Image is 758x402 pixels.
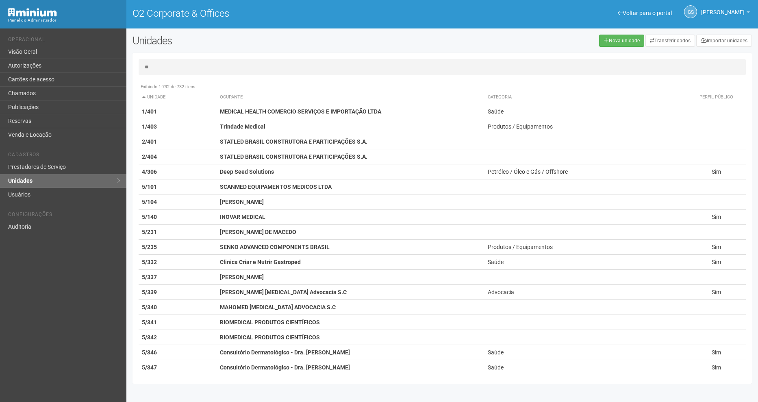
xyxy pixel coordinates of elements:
th: Categoria: activate to sort column ascending [484,91,687,104]
img: Minium [8,8,57,17]
td: Produtos / Equipamentos [484,119,687,134]
strong: 5/231 [142,229,157,235]
a: GS [684,5,697,18]
a: [PERSON_NAME] [701,10,750,17]
strong: Deep Seed Solutions [220,168,274,175]
th: Unidade: activate to sort column descending [139,91,217,104]
li: Cadastros [8,152,120,160]
strong: 5/104 [142,199,157,205]
td: Petróleo / Óleo e Gás / Offshore [484,164,687,179]
th: Perfil público: activate to sort column ascending [687,91,746,104]
strong: [PERSON_NAME] [220,274,264,280]
strong: [PERSON_NAME] [220,199,264,205]
strong: 5/347 [142,364,157,371]
strong: [PERSON_NAME] [MEDICAL_DATA] Advocacia S.C [220,289,347,295]
strong: 1/403 [142,123,157,130]
h2: Unidades [132,35,384,47]
a: Transferir dados [645,35,695,47]
div: Exibindo 1-732 de 732 itens [139,83,746,91]
td: Advocacia [484,375,687,390]
strong: 5/101 [142,184,157,190]
span: Gabriela Souza [701,1,745,15]
strong: 5/140 [142,214,157,220]
span: Sim [712,289,721,295]
h1: O2 Corporate & Offices [132,8,436,19]
strong: 5/342 [142,334,157,341]
span: Sim [712,214,721,220]
span: Sim [712,349,721,356]
strong: Consultório Dermatológico - Dra. [PERSON_NAME] [220,349,350,356]
td: Saúde [484,345,687,360]
strong: INOVAR MEDICAL [220,214,265,220]
a: Nova unidade [599,35,644,47]
td: Advocacia [484,285,687,300]
strong: MEDICAL HEALTH COMERCIO SERVIÇOS E IMPORTAÇÃO LTDA [220,108,381,115]
strong: STATLED BRASIL CONSTRUTORA E PARTICIPAÇÕES S.A. [220,153,367,160]
a: Voltar para o portal [618,10,672,16]
span: Sim [712,168,721,175]
strong: Consultório Dermatológico - Dra. [PERSON_NAME] [220,364,350,371]
strong: 5/235 [142,244,157,250]
strong: Clinica Criar e Nutrir Gastroped [220,259,301,265]
strong: 5/339 [142,289,157,295]
strong: 5/332 [142,259,157,265]
td: Saúde [484,255,687,270]
strong: 5/337 [142,274,157,280]
strong: 2/404 [142,153,157,160]
span: Sim [712,244,721,250]
strong: Trindade Medical [220,123,265,130]
td: Saúde [484,360,687,375]
div: Painel do Administrador [8,17,120,24]
strong: 5/346 [142,349,157,356]
strong: SCANMED EQUIPAMENTOS MEDICOS LTDA [220,184,332,190]
li: Operacional [8,37,120,45]
strong: 5/340 [142,304,157,310]
li: Configurações [8,212,120,220]
a: Importar unidades [696,35,752,47]
strong: 2/401 [142,138,157,145]
strong: BIOMEDICAL PRODUTOS CIENTÍFICOS [220,319,320,326]
strong: 1/401 [142,108,157,115]
strong: 4/306 [142,168,157,175]
span: Sim [712,364,721,371]
strong: 5/341 [142,319,157,326]
strong: SENKO ADVANCED COMPONENTS BRASIL [220,244,330,250]
span: Sim [712,259,721,265]
td: Produtos / Equipamentos [484,240,687,255]
strong: STATLED BRASIL CONSTRUTORA E PARTICIPAÇÕES S.A. [220,138,367,145]
td: Saúde [484,104,687,119]
strong: MAHOMED [MEDICAL_DATA] ADVOCACIA S.C [220,304,336,310]
strong: [PERSON_NAME] DE MACEDO [220,229,296,235]
strong: BIOMEDICAL PRODUTOS CIENTÍFICOS [220,334,320,341]
th: Ocupante: activate to sort column ascending [217,91,484,104]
